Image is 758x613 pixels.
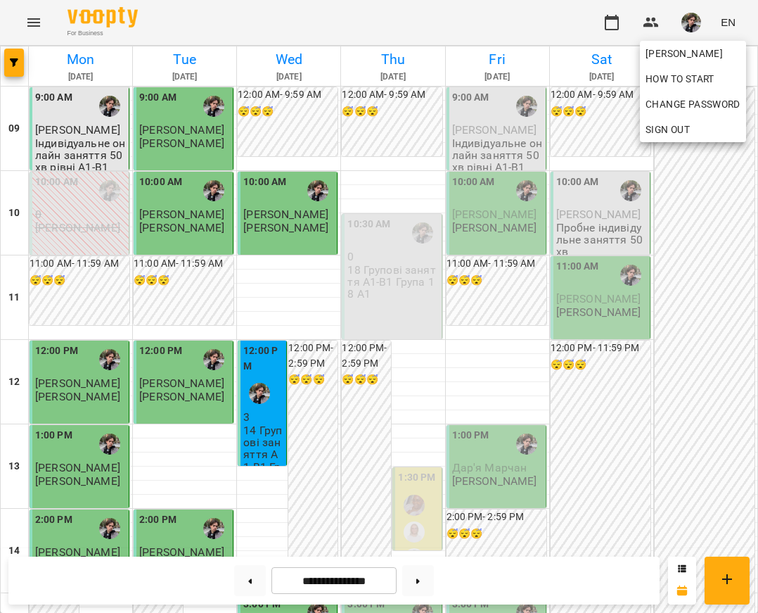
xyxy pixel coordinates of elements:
[640,41,746,66] a: [PERSON_NAME]
[640,66,720,91] a: How to start
[645,121,690,138] span: Sign Out
[640,117,746,142] button: Sign Out
[645,96,740,113] span: Change Password
[640,91,746,117] a: Change Password
[645,45,740,62] span: [PERSON_NAME]
[645,70,714,87] span: How to start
